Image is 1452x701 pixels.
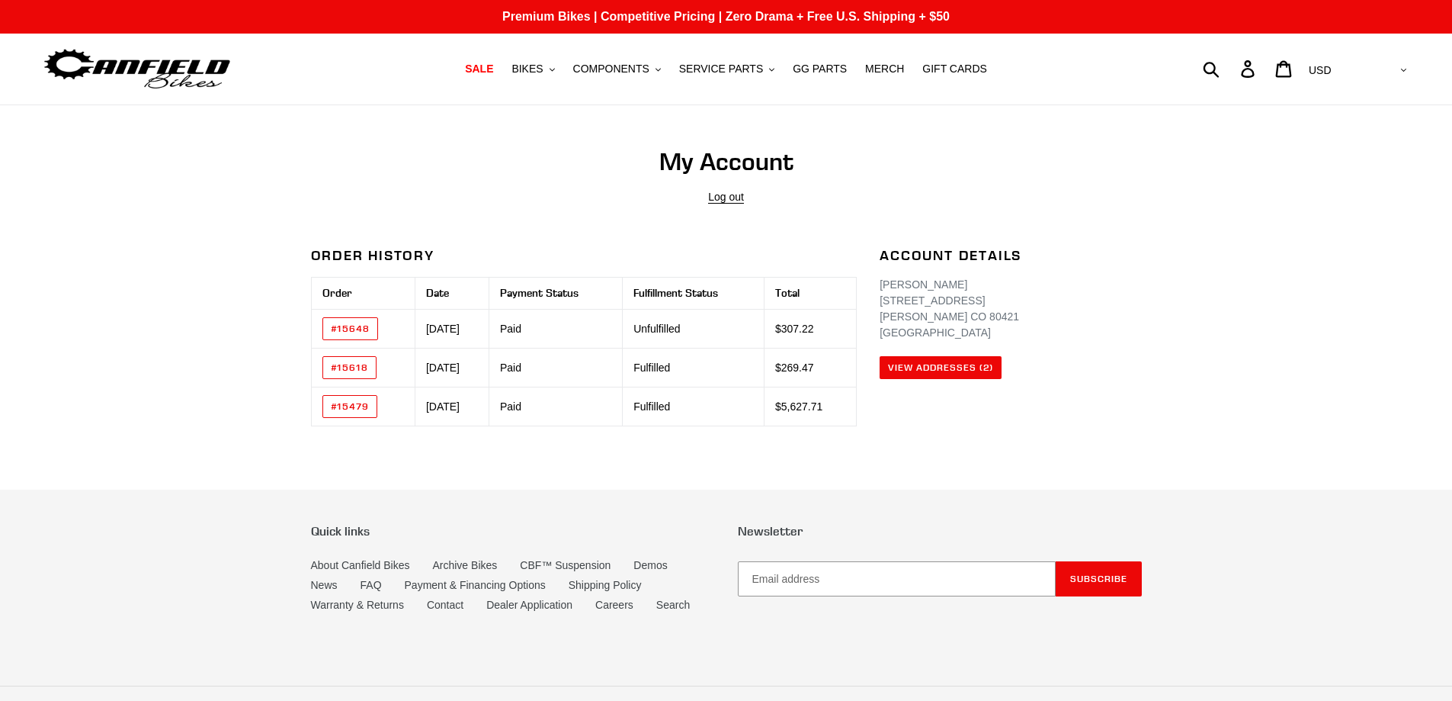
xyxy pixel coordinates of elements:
[504,59,562,79] button: BIKES
[415,278,489,310] th: Date
[311,147,1142,176] h1: My Account
[427,599,463,611] a: Contact
[426,362,460,374] time: [DATE]
[785,59,854,79] a: GG PARTS
[426,400,460,413] time: [DATE]
[322,317,379,340] a: Order number #15648
[623,310,764,349] td: Unfulfilled
[311,524,715,539] p: Quick links
[922,63,987,76] span: GIFT CARDS
[511,63,543,76] span: BIKES
[520,559,611,571] a: CBF™ Suspension
[573,63,649,76] span: COMPONENTS
[915,59,995,79] a: GIFT CARDS
[764,278,856,310] th: Total
[311,599,404,611] a: Warranty & Returns
[764,310,856,349] td: $307.22
[1070,573,1127,584] span: Subscribe
[405,579,546,591] a: Payment & Financing Options
[322,395,378,418] a: Order number #15479
[764,349,856,387] td: $269.47
[566,59,668,79] button: COMPONENTS
[880,356,1002,379] a: View Addresses (2)
[311,579,338,591] a: News
[426,323,460,335] time: [DATE]
[311,247,857,264] h2: Order History
[1211,52,1250,85] input: Search
[857,59,912,79] a: MERCH
[595,599,633,611] a: Careers
[793,63,847,76] span: GG PARTS
[42,45,232,93] img: Canfield Bikes
[486,599,572,611] a: Dealer Application
[672,59,782,79] button: SERVICE PARTS
[738,561,1056,596] input: Email address
[708,191,744,204] a: Log out
[633,559,667,571] a: Demos
[465,63,493,76] span: SALE
[738,524,1142,539] p: Newsletter
[865,63,904,76] span: MERCH
[489,310,622,349] td: Paid
[1056,561,1142,596] button: Subscribe
[489,349,622,387] td: Paid
[489,278,622,310] th: Payment Status
[569,579,642,591] a: Shipping Policy
[679,63,763,76] span: SERVICE PARTS
[764,387,856,426] td: $5,627.71
[432,559,497,571] a: Archive Bikes
[880,247,1141,264] h2: Account Details
[322,356,377,379] a: Order number #15618
[457,59,501,79] a: SALE
[361,579,382,591] a: FAQ
[311,559,410,571] a: About Canfield Bikes
[656,599,690,611] a: Search
[311,278,415,310] th: Order
[623,278,764,310] th: Fulfillment Status
[880,277,1141,341] p: [PERSON_NAME] [STREET_ADDRESS] [PERSON_NAME] CO 80421 [GEOGRAPHIC_DATA]
[623,349,764,387] td: Fulfilled
[623,387,764,426] td: Fulfilled
[489,387,622,426] td: Paid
